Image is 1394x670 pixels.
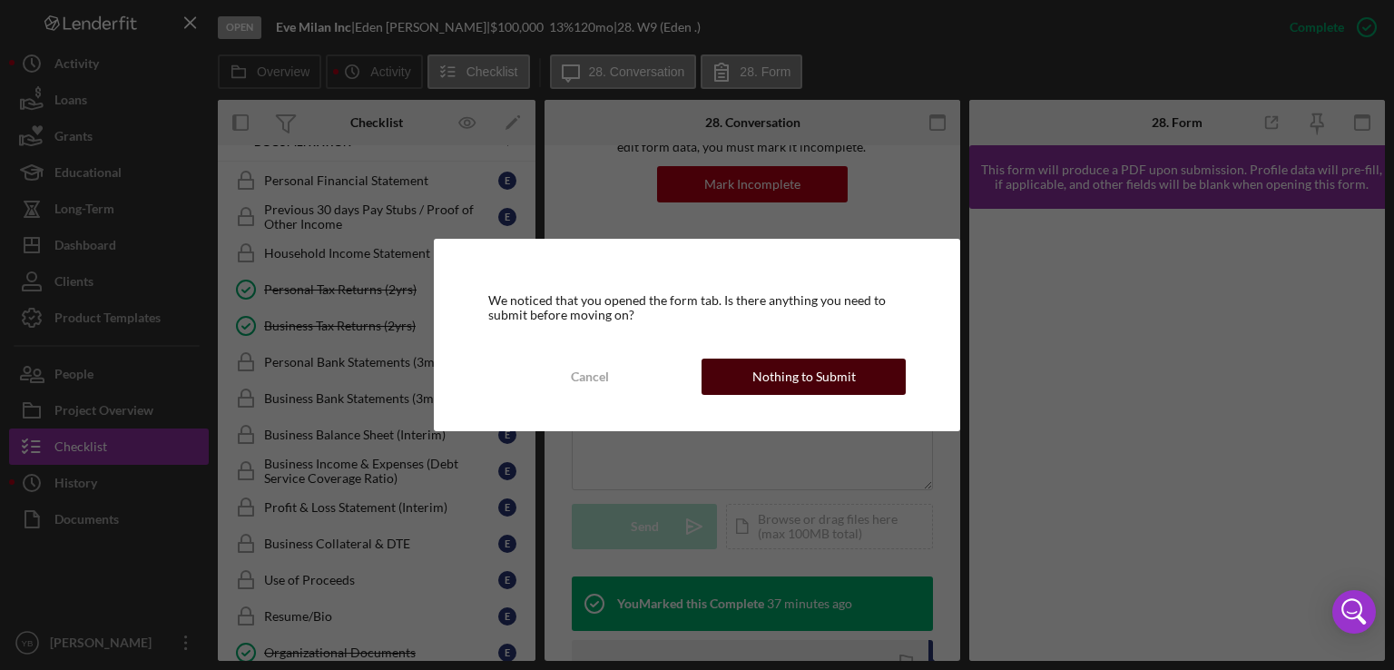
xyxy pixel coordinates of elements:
[571,359,609,395] div: Cancel
[752,359,856,395] div: Nothing to Submit
[702,359,906,395] button: Nothing to Submit
[488,293,907,322] div: We noticed that you opened the form tab. Is there anything you need to submit before moving on?
[488,359,692,395] button: Cancel
[1332,590,1376,634] div: Open Intercom Messenger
